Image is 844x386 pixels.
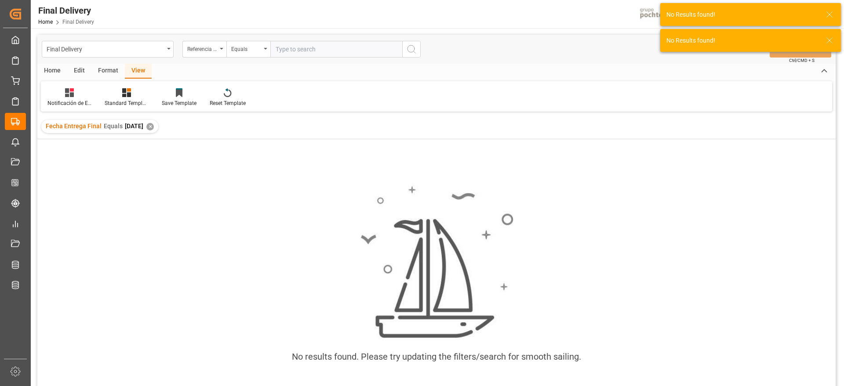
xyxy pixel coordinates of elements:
div: ✕ [146,123,154,130]
div: Save Template [162,99,196,107]
div: View [125,64,152,79]
button: open menu [182,41,226,58]
span: Equals [104,123,123,130]
div: Referencia Leschaco (Impo) [187,43,217,53]
div: Edit [67,64,91,79]
div: No Results found! [666,10,818,19]
div: Home [37,64,67,79]
button: open menu [226,41,270,58]
span: [DATE] [125,123,143,130]
a: Home [38,19,53,25]
div: Standard Templates [105,99,149,107]
button: open menu [42,41,174,58]
div: No Results found! [666,36,818,45]
input: Type to search [270,41,402,58]
button: search button [402,41,421,58]
span: Ctrl/CMD + S [789,57,815,64]
img: pochtecaImg.jpg_1689854062.jpg [637,7,680,22]
div: No results found. Please try updating the filters/search for smooth sailing. [292,350,581,363]
div: Final Delivery [47,43,164,54]
div: Equals [231,43,261,53]
span: Fecha Entrega Final [46,123,102,130]
img: smooth_sailing.jpeg [360,185,513,339]
div: Notificación de Entregas [47,99,91,107]
div: Final Delivery [38,4,94,17]
div: Reset Template [210,99,246,107]
div: Format [91,64,125,79]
